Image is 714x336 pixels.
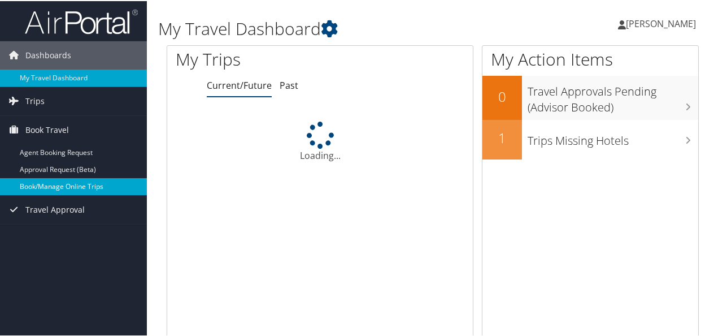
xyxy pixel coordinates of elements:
[280,78,298,91] a: Past
[528,126,698,148] h3: Trips Missing Hotels
[158,16,524,40] h1: My Travel Dashboard
[25,195,85,223] span: Travel Approval
[25,7,138,34] img: airportal-logo.png
[528,77,698,114] h3: Travel Approvals Pending (Advisor Booked)
[176,46,337,70] h1: My Trips
[482,127,522,147] h2: 1
[167,120,473,161] div: Loading...
[482,119,698,158] a: 1Trips Missing Hotels
[626,16,696,29] span: [PERSON_NAME]
[482,46,698,70] h1: My Action Items
[482,75,698,118] a: 0Travel Approvals Pending (Advisor Booked)
[482,86,522,105] h2: 0
[618,6,707,40] a: [PERSON_NAME]
[25,40,71,68] span: Dashboards
[25,86,45,114] span: Trips
[207,78,272,91] a: Current/Future
[25,115,69,143] span: Book Travel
